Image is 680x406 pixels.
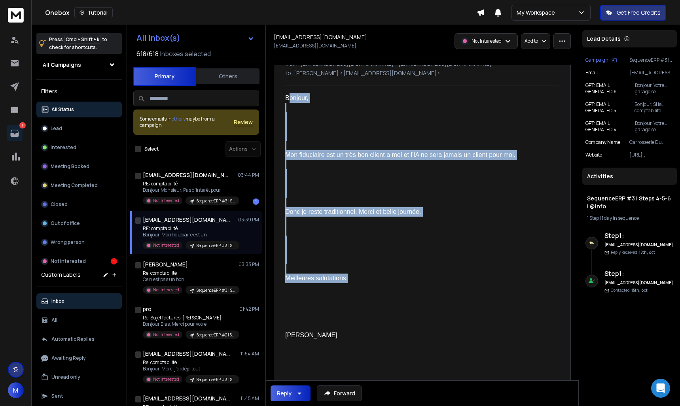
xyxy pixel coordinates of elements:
p: Press to check for shortcuts. [49,36,107,51]
button: Tutorial [74,7,113,18]
p: Reply Received [611,249,655,255]
p: website [585,152,602,158]
p: GPT: EMAIL GENERATED 4 [585,120,635,133]
h1: All Campaigns [43,61,81,69]
p: Automatic Replies [51,336,95,342]
p: Ce n'est pas un bon [143,276,238,283]
button: Not Interested1 [36,253,122,269]
button: Unread only [36,369,122,385]
button: Forward [317,385,362,401]
div: Bonjour, [285,93,516,103]
button: Sent [36,388,122,404]
p: SequenceERP #3 | Steps 4-5-6 | @info [197,243,235,249]
button: Get Free Credits [600,5,666,21]
p: RE: comptabilité [143,225,238,232]
p: Bonjour, Votre garage se concentre sur la mécanique et la carrosserie. Et si la comptabilité étai... [635,120,674,133]
p: Lead Details [587,35,621,43]
p: Get Free Credits [617,9,661,17]
div: [PERSON_NAME] [285,330,516,340]
button: Wrong person [36,234,122,250]
p: Bonjour, Mon fiduciaire est un [143,232,238,238]
p: Bonjour, Votre garage se concentre sur la mécanique et la carrosserie. Mais si la comptabilité es... [635,82,674,95]
p: [EMAIL_ADDRESS][DOMAIN_NAME] [629,70,674,76]
p: Not Interested [153,287,179,293]
p: 03:44 PM [238,172,259,178]
p: 01:42 PM [239,306,259,312]
p: Bonjour, Si la comptabilité traditionnelle est lente et coûteuse, elle peut vous distraire de la ... [635,101,674,114]
p: Unread only [51,374,80,380]
p: SequenceERP #3 | Steps 4-5-6 | @info [197,287,235,293]
h1: SequenceERP #3 | Steps 4-5-6 | @info [587,195,672,210]
span: 618 / 618 [136,49,159,59]
p: Bonjour Monsieur, Pas d'intérêt pour [143,187,238,193]
div: Activities [582,168,677,185]
p: 1 [19,122,26,128]
p: 03:33 PM [239,261,259,268]
div: Meilleures salutations [285,274,516,283]
h1: [EMAIL_ADDRESS][DOMAIN_NAME] [143,171,230,179]
p: Meeting Completed [51,182,98,189]
p: 03:39 PM [238,217,259,223]
p: Re: comptabilité [143,270,238,276]
p: [EMAIL_ADDRESS][DOMAIN_NAME] [274,43,356,49]
p: All Status [51,106,74,113]
p: Lead [51,125,62,132]
button: Reply [271,385,311,401]
p: Email [585,70,598,76]
span: 15th, oct [631,287,648,293]
button: Others [196,68,259,85]
h6: Step 1 : [604,269,674,278]
button: All [36,312,122,328]
h6: Step 1 : [604,231,674,240]
h3: Custom Labels [41,271,81,279]
p: SequenceERP #3 | Steps 4-5-6 | @info [197,198,235,204]
h1: [EMAIL_ADDRESS][DOMAIN_NAME] [143,216,230,224]
div: Mon fiduciaire est un très bon client a moi et l'IA ne sera jamais un client pour moi. [285,150,516,160]
button: Closed [36,196,122,212]
span: 1 Step [587,215,599,221]
button: M [8,382,24,398]
h1: [PERSON_NAME] [143,261,188,268]
p: SequenceERP #3 | Steps 4-5-6 | @info [629,57,674,63]
button: Primary [133,67,196,86]
p: Carrosserie Du Rawyl [629,139,674,145]
p: Not Interested [153,332,179,338]
button: Out of office [36,215,122,231]
a: 1 [7,125,23,141]
p: Sent [51,393,63,399]
h6: [EMAIL_ADDRESS][DOMAIN_NAME] [604,280,674,286]
p: Closed [51,201,68,208]
p: Contacted [611,287,648,293]
p: Wrong person [51,239,85,245]
p: My Workspace [517,9,558,17]
p: Campaign [585,57,608,63]
h1: [EMAIL_ADDRESS][DOMAIN_NAME] [274,33,367,41]
p: Bonjour Blas, Merci pour votre [143,321,238,327]
div: Open Intercom Messenger [651,379,670,398]
div: | [587,215,672,221]
p: Awaiting Reply [51,355,86,361]
span: Review [234,118,253,126]
p: Re: comptabilité [143,359,238,366]
p: SequenceERP #2 | Steps 4-5-6 [197,332,235,338]
button: Inbox [36,293,122,309]
button: All Inbox(s) [130,30,261,46]
p: 11:45 AM [241,395,259,402]
p: SequenceERP #3 | Steps 4-5-6 | @info [197,377,235,383]
button: Meeting Booked [36,159,122,174]
p: Not Interested [153,242,179,248]
h1: [EMAIL_ADDRESS][DOMAIN_NAME] [143,350,230,358]
div: Reply [277,389,292,397]
p: All [51,317,57,323]
p: Interested [51,144,76,151]
p: to: [PERSON_NAME] <[EMAIL_ADDRESS][DOMAIN_NAME]> [285,69,559,77]
span: others [172,115,186,122]
button: Meeting Completed [36,178,122,193]
button: All Status [36,102,122,117]
p: Re: Sujet factures, [PERSON_NAME] [143,315,238,321]
div: Donc je reste traditionnel. Merci et belle journée. [285,207,516,217]
p: Not Interested [51,258,86,264]
span: Cmd + Shift + k [64,35,100,44]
